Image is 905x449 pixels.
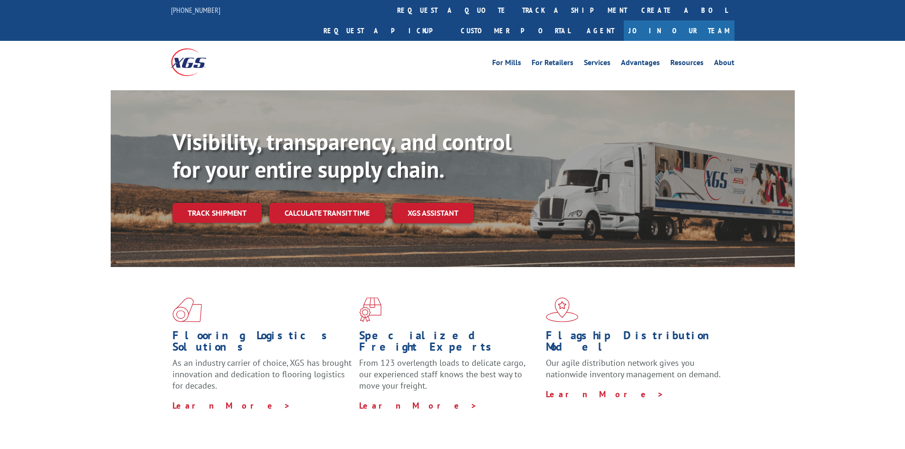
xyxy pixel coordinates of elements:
a: Agent [577,20,624,41]
a: For Mills [492,59,521,69]
a: [PHONE_NUMBER] [171,5,220,15]
img: xgs-icon-flagship-distribution-model-red [546,297,579,322]
img: xgs-icon-total-supply-chain-intelligence-red [172,297,202,322]
span: Our agile distribution network gives you nationwide inventory management on demand. [546,357,721,380]
a: Calculate transit time [269,203,385,223]
a: About [714,59,734,69]
a: Learn More > [172,400,291,411]
a: Learn More > [359,400,477,411]
a: Services [584,59,610,69]
a: Advantages [621,59,660,69]
a: XGS ASSISTANT [392,203,474,223]
img: xgs-icon-focused-on-flooring-red [359,297,381,322]
a: Join Our Team [624,20,734,41]
h1: Specialized Freight Experts [359,330,539,357]
a: Resources [670,59,704,69]
h1: Flagship Distribution Model [546,330,725,357]
span: As an industry carrier of choice, XGS has brought innovation and dedication to flooring logistics... [172,357,352,391]
a: Customer Portal [454,20,577,41]
h1: Flooring Logistics Solutions [172,330,352,357]
p: From 123 overlength loads to delicate cargo, our experienced staff knows the best way to move you... [359,357,539,400]
a: Track shipment [172,203,262,223]
a: Learn More > [546,389,664,400]
b: Visibility, transparency, and control for your entire supply chain. [172,127,512,184]
a: Request a pickup [316,20,454,41]
a: For Retailers [532,59,573,69]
